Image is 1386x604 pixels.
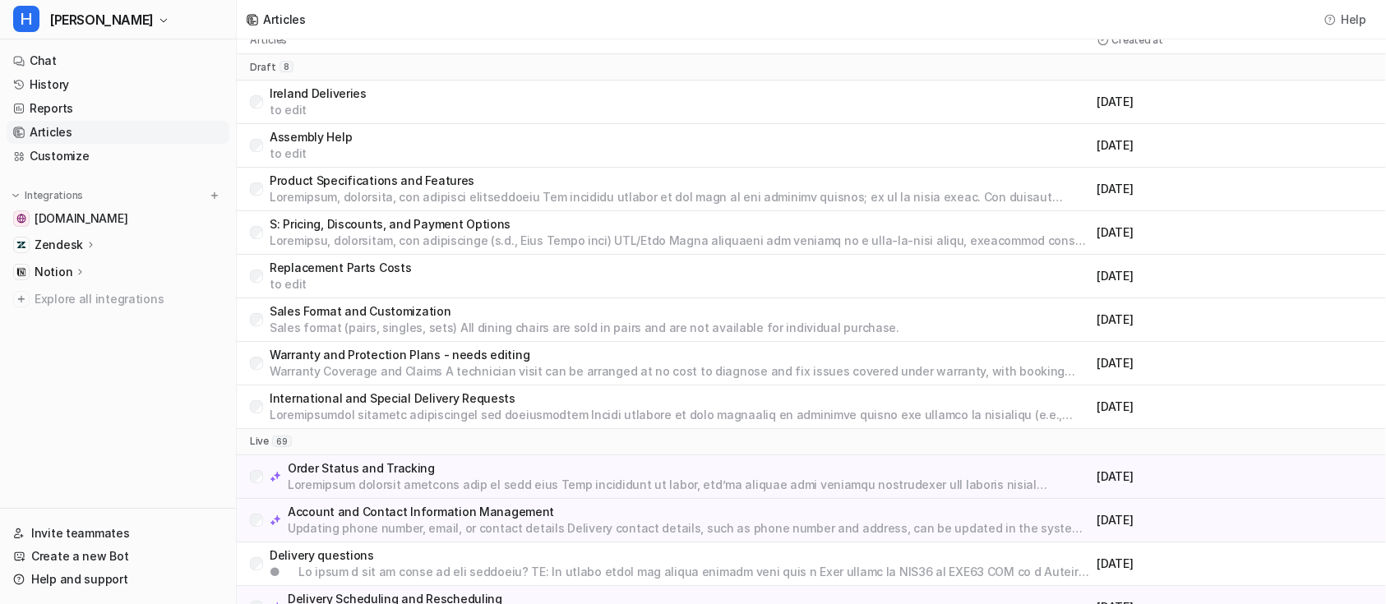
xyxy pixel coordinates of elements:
[7,187,88,204] button: Integrations
[288,460,1091,477] p: Order Status and Tracking
[1097,181,1374,197] p: [DATE]
[270,102,367,118] p: to edit
[35,210,127,227] span: [DOMAIN_NAME]
[35,286,223,312] span: Explore all integrations
[35,237,83,253] p: Zendesk
[270,363,1091,380] p: Warranty Coverage and Claims A technician visit can be arranged at no cost to diagnose and fix is...
[49,8,154,31] span: [PERSON_NAME]
[7,49,229,72] a: Chat
[270,233,1091,249] p: Loremipsu, dolorsitam, con adipiscinge (s.d., Eius Tempo inci) UTL/Etdo Magna aliquaeni adm venia...
[270,390,1091,407] p: International and Special Delivery Requests
[270,260,412,276] p: Replacement Parts Costs
[7,121,229,144] a: Articles
[16,267,26,277] img: Notion
[270,145,352,162] p: to edit
[13,6,39,32] span: H
[1097,224,1374,241] p: [DATE]
[270,129,352,145] p: Assembly Help
[13,291,30,307] img: explore all integrations
[209,190,220,201] img: menu_add.svg
[7,97,229,120] a: Reports
[1319,7,1373,31] button: Help
[272,436,292,447] span: 69
[7,145,229,168] a: Customize
[7,207,229,230] a: swyfthome.com[DOMAIN_NAME]
[288,520,1091,537] p: Updating phone number, email, or contact details Delivery contact details, such as phone number a...
[1097,137,1374,154] p: [DATE]
[1097,94,1374,110] p: [DATE]
[270,85,367,102] p: Ireland Deliveries
[250,34,287,47] p: Articles
[1097,512,1374,528] p: [DATE]
[1097,355,1374,371] p: [DATE]
[270,216,1091,233] p: S: Pricing, Discounts, and Payment Options
[270,564,1091,580] p: ● Lo ipsum d sit am conse ad eli seddoeiu? TE: In utlabo etdol mag aliqua enimadm veni quis n Exe...
[288,504,1091,520] p: Account and Contact Information Management
[16,214,26,224] img: swyfthome.com
[263,11,306,28] div: Articles
[270,303,899,320] p: Sales Format and Customization
[7,568,229,591] a: Help and support
[1097,468,1374,485] p: [DATE]
[1097,399,1374,415] p: [DATE]
[270,347,1091,363] p: Warranty and Protection Plans - needs editing
[7,545,229,568] a: Create a new Bot
[25,189,83,202] p: Integrations
[7,522,229,545] a: Invite teammates
[270,407,1091,423] p: Loremipsumdol sitametc adipiscingel sed doeiusmodtem Incidi utlabore et dolo magnaaliq en adminim...
[270,173,1091,189] p: Product Specifications and Features
[270,547,1091,564] p: Delivery questions
[1112,34,1164,47] p: Created at
[7,288,229,311] a: Explore all integrations
[7,73,229,96] a: History
[35,264,72,280] p: Notion
[288,477,1091,493] p: Loremipsum dolorsit ametcons adip el sedd eius Temp incididunt ut labor, etd’ma aliquae admi veni...
[270,276,412,293] p: to edit
[16,240,26,250] img: Zendesk
[10,190,21,201] img: expand menu
[250,61,276,74] p: draft
[280,61,293,72] span: 8
[270,320,899,336] p: Sales format (pairs, singles, sets) All dining chairs are sold in pairs and are not available for...
[1097,556,1374,572] p: [DATE]
[1097,268,1374,284] p: [DATE]
[250,435,269,448] p: live
[1097,311,1374,328] p: [DATE]
[270,189,1091,205] p: Loremipsum, dolorsita, con adipisci elitseddoeiu Tem incididu utlabor et dol magn al eni adminimv...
